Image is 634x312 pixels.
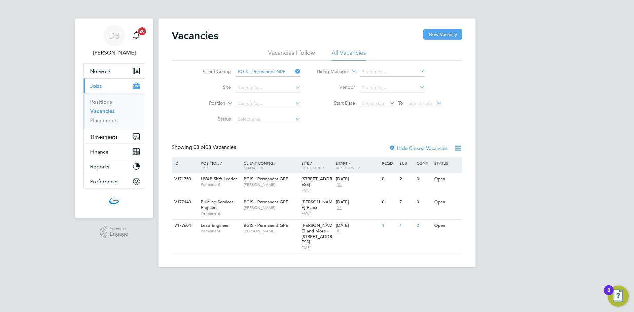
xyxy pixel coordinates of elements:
[336,205,342,211] span: 17
[84,129,145,144] button: Timesheets
[336,223,379,228] div: [DATE]
[201,228,240,234] span: Permanent
[201,165,210,170] span: Type
[398,157,415,169] div: Sub
[389,145,448,151] label: Hide Closed Vacancies
[109,195,120,206] img: cbwstaffingsolutions-logo-retina.png
[201,199,233,210] span: Building Services Engineer
[415,173,432,185] div: 0
[84,174,145,189] button: Preferences
[336,228,340,234] span: 8
[235,99,300,108] input: Search for...
[84,93,145,129] div: Jobs
[193,68,231,74] label: Client Config
[187,100,225,107] label: Position
[423,29,462,40] button: New Vacancy
[201,223,229,228] span: Lead Engineer
[380,196,398,208] div: 0
[300,157,335,173] div: Site /
[194,144,205,151] span: 03 of
[380,157,398,169] div: Reqd
[100,226,128,238] a: Powered byEngage
[336,182,342,188] span: 15
[84,64,145,78] button: Network
[90,99,112,105] a: Positions
[244,176,288,182] span: BGIS - Permanent GPE
[433,220,461,232] div: Open
[244,228,298,234] span: [PERSON_NAME]
[415,196,432,208] div: 0
[396,99,405,107] span: To
[90,108,115,114] a: Vacancies
[201,176,237,182] span: HVAP Shift Leader
[301,176,332,187] span: [STREET_ADDRESS]
[235,115,300,124] input: Select one
[194,144,236,151] span: 03 Vacancies
[110,231,128,237] span: Engage
[268,49,315,61] li: Vacancies I follow
[110,226,128,231] span: Powered by
[173,220,196,232] div: V177604
[109,31,120,40] span: DB
[317,100,355,106] label: Start Date
[83,195,145,206] a: Go to home page
[301,223,333,245] span: [PERSON_NAME] and More - [STREET_ADDRESS]
[301,245,333,250] span: FMS1
[90,68,111,74] span: Network
[83,49,145,57] span: Daniel Barber
[360,67,425,77] input: Search for...
[244,223,288,228] span: BGIS - Permanent GPE
[242,157,300,173] div: Client Config /
[301,211,333,216] span: FMS1
[433,157,461,169] div: Status
[173,157,196,169] div: ID
[608,286,629,307] button: Open Resource Center, 8 new notifications
[173,173,196,185] div: V171750
[336,165,354,170] span: Vendors
[336,176,379,182] div: [DATE]
[433,196,461,208] div: Open
[244,205,298,210] span: [PERSON_NAME]
[90,178,119,185] span: Preferences
[90,149,109,155] span: Finance
[90,83,102,89] span: Jobs
[201,211,240,216] span: Permanent
[334,157,380,174] div: Start /
[193,116,231,122] label: Status
[173,196,196,208] div: V177140
[433,173,461,185] div: Open
[172,144,237,151] div: Showing
[301,188,333,193] span: FMS1
[90,134,118,140] span: Timesheets
[196,157,242,173] div: Position /
[332,49,366,61] li: All Vacancies
[235,83,300,92] input: Search for...
[83,25,145,57] a: DB[PERSON_NAME]
[301,165,324,170] span: Site Group
[398,196,415,208] div: 7
[84,144,145,159] button: Finance
[398,173,415,185] div: 2
[380,220,398,232] div: 1
[301,199,333,210] span: [PERSON_NAME] Place
[244,199,288,205] span: BGIS - Permanent GPE
[130,25,143,46] a: 20
[362,100,386,106] span: Select date
[244,165,263,170] span: Manager
[90,163,109,170] span: Reports
[244,182,298,187] span: [PERSON_NAME]
[311,68,349,75] label: Hiring Manager
[317,84,355,90] label: Vendor
[84,79,145,93] button: Jobs
[193,84,231,90] label: Site
[172,29,218,42] h2: Vacancies
[607,290,610,299] div: 8
[201,182,240,187] span: Permanent
[90,117,118,123] a: Placements
[415,220,432,232] div: 0
[360,83,425,92] input: Search for...
[138,27,146,35] span: 20
[398,220,415,232] div: 1
[336,199,379,205] div: [DATE]
[415,157,432,169] div: Conf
